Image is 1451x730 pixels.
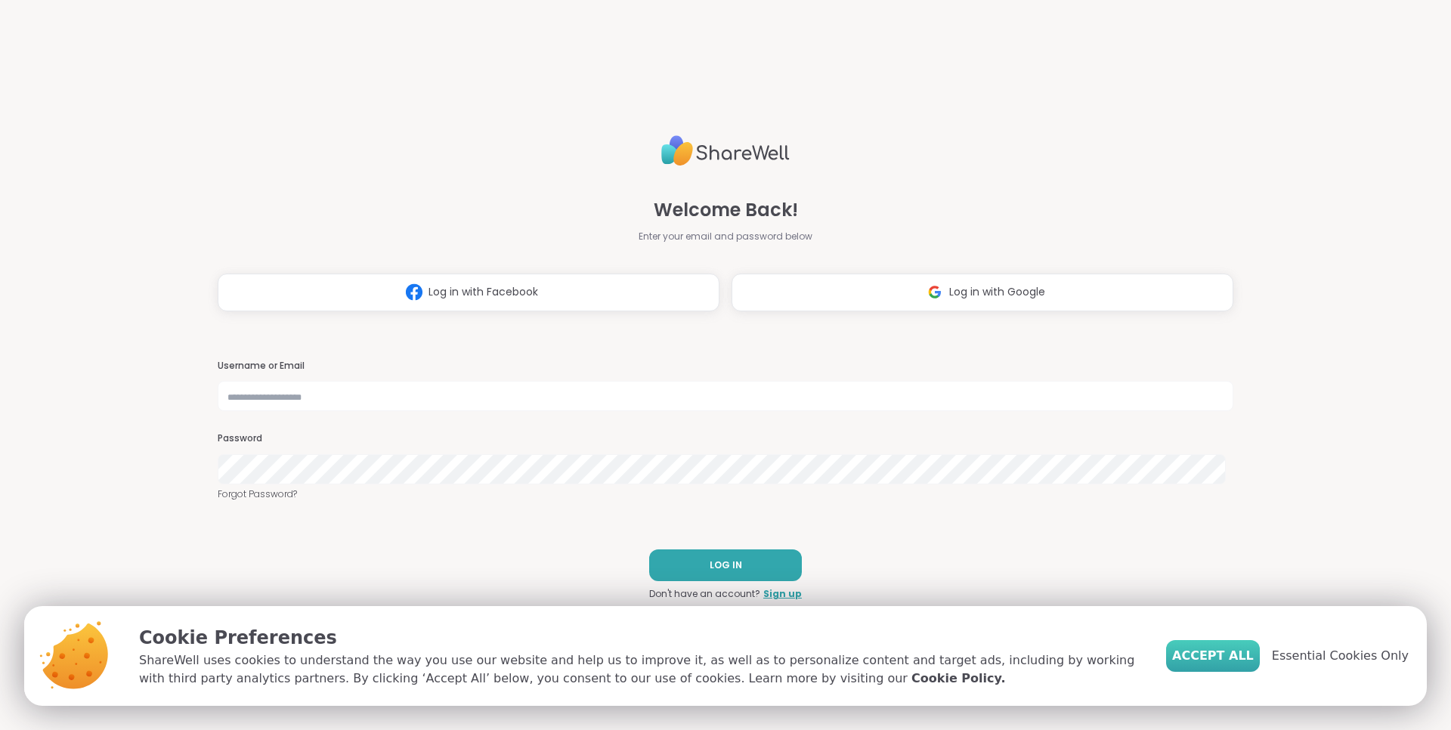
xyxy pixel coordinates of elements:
span: Log in with Facebook [428,284,538,300]
span: Essential Cookies Only [1272,647,1409,665]
h3: Username or Email [218,360,1233,373]
span: LOG IN [710,558,742,572]
a: Sign up [763,587,802,601]
span: Enter your email and password below [639,230,812,243]
img: ShareWell Logo [661,129,790,172]
h3: Password [218,432,1233,445]
a: Forgot Password? [218,487,1233,501]
button: Log in with Google [732,274,1233,311]
span: Welcome Back! [654,196,798,224]
p: Cookie Preferences [139,624,1142,651]
a: Cookie Policy. [911,670,1005,688]
span: Accept All [1172,647,1254,665]
button: Accept All [1166,640,1260,672]
img: ShareWell Logomark [400,278,428,306]
button: LOG IN [649,549,802,581]
span: Log in with Google [949,284,1045,300]
img: ShareWell Logomark [920,278,949,306]
span: Don't have an account? [649,587,760,601]
p: ShareWell uses cookies to understand the way you use our website and help us to improve it, as we... [139,651,1142,688]
button: Log in with Facebook [218,274,719,311]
